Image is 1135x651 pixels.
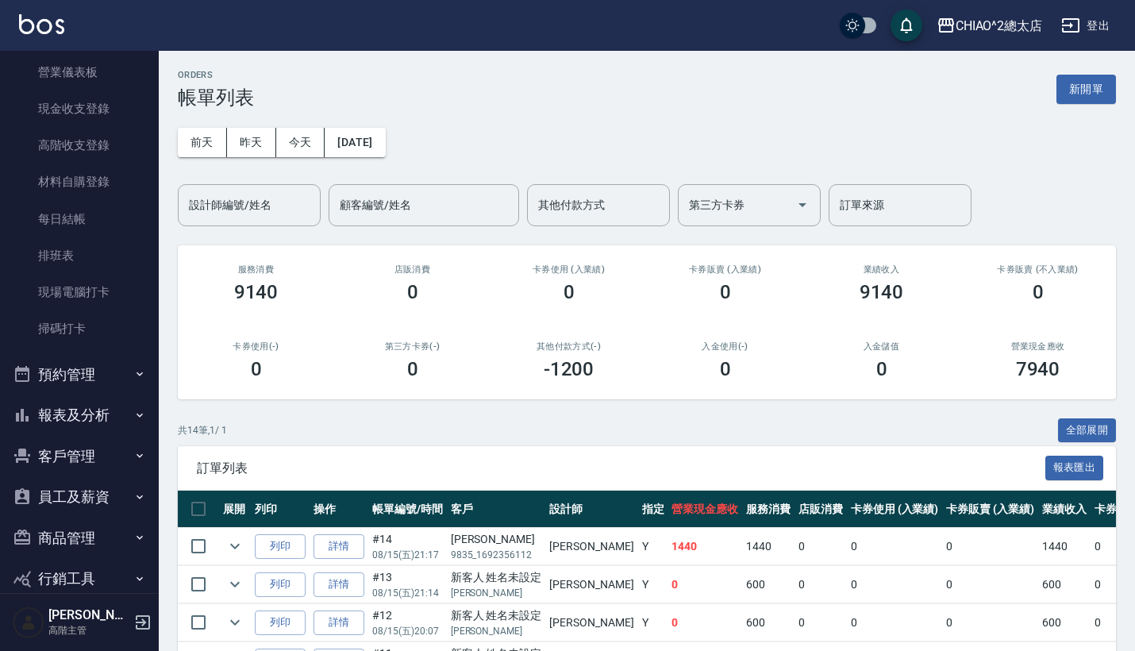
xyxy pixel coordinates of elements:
td: 0 [668,566,742,603]
td: 0 [942,604,1038,641]
button: 昨天 [227,128,276,157]
h2: 卡券使用(-) [197,341,315,352]
a: 現場電腦打卡 [6,274,152,310]
h3: 0 [720,358,731,380]
h3: -1200 [544,358,594,380]
td: 1440 [1038,528,1091,565]
th: 卡券使用 (入業績) [847,491,943,528]
h2: 店販消費 [353,264,471,275]
button: save [891,10,922,41]
p: 高階主管 [48,623,129,638]
p: 9835_1692356112 [451,548,542,562]
td: 0 [847,528,943,565]
button: 客戶管理 [6,436,152,477]
td: 0 [794,528,847,565]
h2: 業績收入 [822,264,941,275]
th: 卡券販賣 (入業績) [942,491,1038,528]
td: [PERSON_NAME] [545,566,637,603]
td: [PERSON_NAME] [545,604,637,641]
h2: 入金使用(-) [666,341,784,352]
h3: 7940 [1016,358,1060,380]
p: [PERSON_NAME] [451,624,542,638]
div: 新客人 姓名未設定 [451,569,542,586]
h2: ORDERS [178,70,254,80]
h3: 0 [407,281,418,303]
button: 列印 [255,611,306,635]
h2: 營業現金應收 [979,341,1097,352]
h2: 卡券販賣 (入業績) [666,264,784,275]
td: 0 [942,528,1038,565]
h3: 9140 [234,281,279,303]
button: 前天 [178,128,227,157]
h3: 9140 [860,281,904,303]
td: Y [638,528,668,565]
td: [PERSON_NAME] [545,528,637,565]
h3: 服務消費 [197,264,315,275]
td: 0 [942,566,1038,603]
button: expand row [223,572,247,596]
a: 現金收支登錄 [6,91,152,127]
td: #14 [368,528,447,565]
td: #13 [368,566,447,603]
button: 員工及薪資 [6,476,152,518]
button: 行銷工具 [6,558,152,599]
a: 詳情 [314,572,364,597]
h3: 帳單列表 [178,87,254,109]
th: 服務消費 [742,491,794,528]
img: Logo [19,14,64,34]
th: 業績收入 [1038,491,1091,528]
h2: 卡券販賣 (不入業績) [979,264,1097,275]
td: 600 [1038,566,1091,603]
h3: 0 [564,281,575,303]
button: [DATE] [325,128,385,157]
button: 報表匯出 [1045,456,1104,480]
td: 0 [794,604,847,641]
p: 08/15 (五) 20:07 [372,624,443,638]
a: 新開單 [1056,81,1116,96]
td: 0 [668,604,742,641]
h5: [PERSON_NAME] [48,607,129,623]
td: 600 [1038,604,1091,641]
button: CHIAO^2總太店 [930,10,1049,42]
button: 今天 [276,128,325,157]
th: 店販消費 [794,491,847,528]
a: 詳情 [314,534,364,559]
a: 材料自購登錄 [6,164,152,200]
div: 新客人 姓名未設定 [451,607,542,624]
th: 操作 [310,491,368,528]
div: [PERSON_NAME] [451,531,542,548]
button: 報表及分析 [6,395,152,436]
th: 營業現金應收 [668,491,742,528]
a: 排班表 [6,237,152,274]
p: [PERSON_NAME] [451,586,542,600]
button: 全部展開 [1058,418,1117,443]
a: 高階收支登錄 [6,127,152,164]
p: 共 14 筆, 1 / 1 [178,423,227,437]
td: Y [638,604,668,641]
th: 客戶 [447,491,546,528]
button: Open [790,192,815,218]
h3: 0 [720,281,731,303]
button: expand row [223,534,247,558]
td: 0 [847,566,943,603]
td: 1440 [668,528,742,565]
td: #12 [368,604,447,641]
th: 帳單編號/時間 [368,491,447,528]
p: 08/15 (五) 21:17 [372,548,443,562]
td: 1440 [742,528,794,565]
a: 報表匯出 [1045,460,1104,475]
button: expand row [223,611,247,634]
button: 登出 [1055,11,1116,40]
a: 營業儀表板 [6,54,152,91]
h2: 卡券使用 (入業績) [510,264,628,275]
a: 掃碼打卡 [6,310,152,347]
img: Person [13,607,44,638]
th: 設計師 [545,491,637,528]
h3: 0 [876,358,887,380]
button: 列印 [255,572,306,597]
th: 指定 [638,491,668,528]
button: 新開單 [1056,75,1116,104]
a: 詳情 [314,611,364,635]
div: CHIAO^2總太店 [956,16,1043,36]
th: 展開 [219,491,251,528]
